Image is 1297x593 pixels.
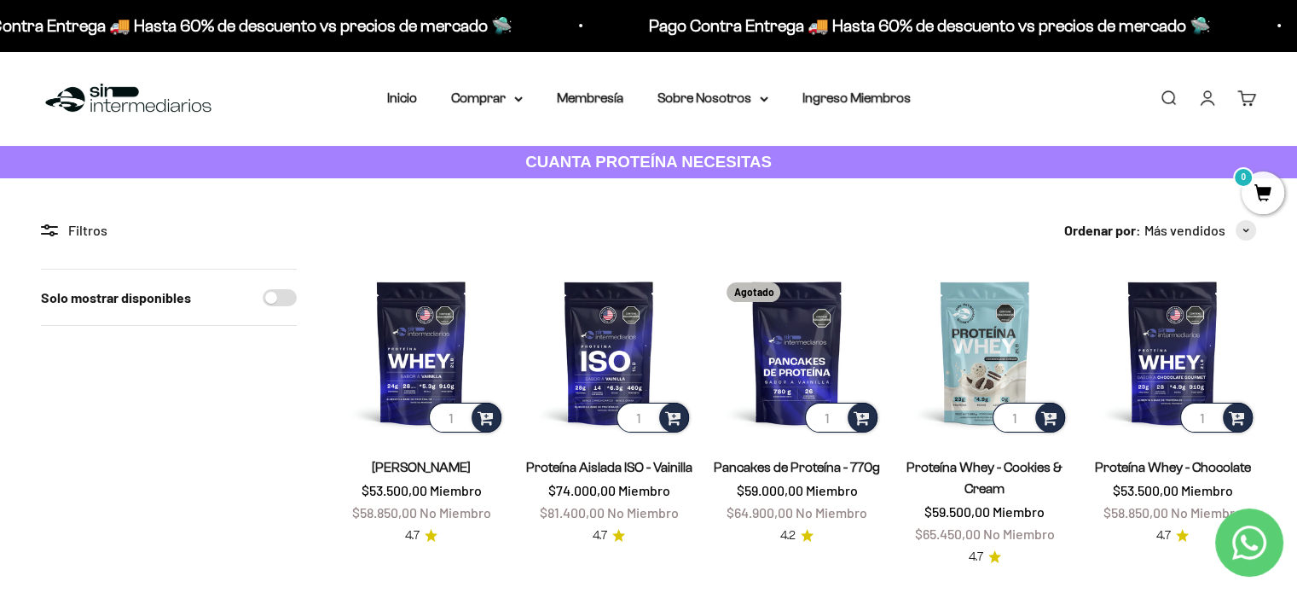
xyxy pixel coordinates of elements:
[642,12,1204,39] p: Pago Contra Entrega 🚚 Hasta 60% de descuento vs precios de mercado 🛸
[540,504,605,520] span: $81.400,00
[714,460,880,474] a: Pancakes de Proteína - 770g
[593,526,625,545] a: 4.74.7 de 5.0 estrellas
[548,482,616,498] span: $74.000,00
[1242,185,1284,204] a: 0
[525,153,772,171] strong: CUANTA PROTEÍNA NECESITAS
[1233,167,1254,188] mark: 0
[1064,219,1141,241] span: Ordenar por:
[1112,482,1178,498] span: $53.500,00
[1103,504,1167,520] span: $58.850,00
[993,503,1045,520] span: Miembro
[618,482,670,498] span: Miembro
[1156,526,1189,545] a: 4.74.7 de 5.0 estrellas
[1156,526,1171,545] span: 4.7
[802,90,911,105] a: Ingreso Miembros
[969,548,983,567] span: 4.7
[607,504,679,520] span: No Miembro
[451,87,523,109] summary: Comprar
[1170,504,1242,520] span: No Miembro
[1180,482,1232,498] span: Miembro
[405,526,420,545] span: 4.7
[1094,460,1250,474] a: Proteína Whey - Chocolate
[387,90,417,105] a: Inicio
[780,526,796,545] span: 4.2
[557,90,623,105] a: Membresía
[906,460,1062,496] a: Proteína Whey - Cookies & Cream
[736,482,802,498] span: $59.000,00
[362,482,427,498] span: $53.500,00
[41,219,297,241] div: Filtros
[780,526,814,545] a: 4.24.2 de 5.0 estrellas
[420,504,491,520] span: No Miembro
[924,503,990,520] span: $59.500,00
[657,87,768,109] summary: Sobre Nosotros
[352,504,417,520] span: $58.850,00
[405,526,437,545] a: 4.74.7 de 5.0 estrellas
[915,526,981,542] span: $65.450,00
[983,526,1055,542] span: No Miembro
[526,460,692,474] a: Proteína Aislada ISO - Vainilla
[372,460,471,474] a: [PERSON_NAME]
[41,287,191,309] label: Solo mostrar disponibles
[1144,219,1225,241] span: Más vendidos
[805,482,857,498] span: Miembro
[969,548,1001,567] a: 4.74.7 de 5.0 estrellas
[796,504,867,520] span: No Miembro
[1144,219,1256,241] button: Más vendidos
[430,482,482,498] span: Miembro
[727,504,793,520] span: $64.900,00
[593,526,607,545] span: 4.7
